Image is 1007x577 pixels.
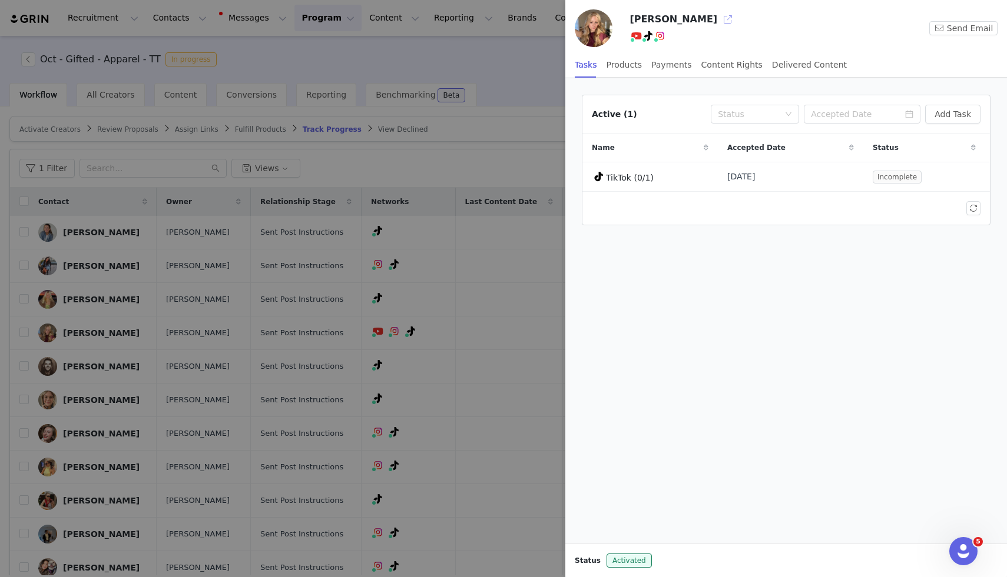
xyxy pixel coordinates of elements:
button: Add Task [925,105,980,124]
article: Active [582,95,991,225]
span: TikTok (0/1) [606,173,654,182]
div: Content Rights [701,52,763,78]
input: Accepted Date [804,105,920,124]
i: icon: calendar [905,110,913,118]
div: Delivered Content [772,52,847,78]
span: Incomplete [873,171,922,184]
span: Status [873,142,899,153]
span: 5 [973,537,983,546]
span: Name [592,142,615,153]
img: a716025c-8f35-41ed-9035-d0a4464ea9bd.jpg [575,9,612,47]
span: Accepted Date [727,142,786,153]
div: Products [607,52,642,78]
div: Status [718,108,779,120]
i: icon: down [785,111,792,119]
iframe: Intercom live chat [949,537,978,565]
div: Active (1) [592,108,637,121]
h3: [PERSON_NAME] [630,12,717,26]
span: Status [575,555,601,566]
span: Activated [607,553,652,568]
button: Send Email [929,21,998,35]
img: instagram.svg [655,31,665,41]
div: Payments [651,52,692,78]
div: Tasks [575,52,597,78]
span: [DATE] [727,171,755,183]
